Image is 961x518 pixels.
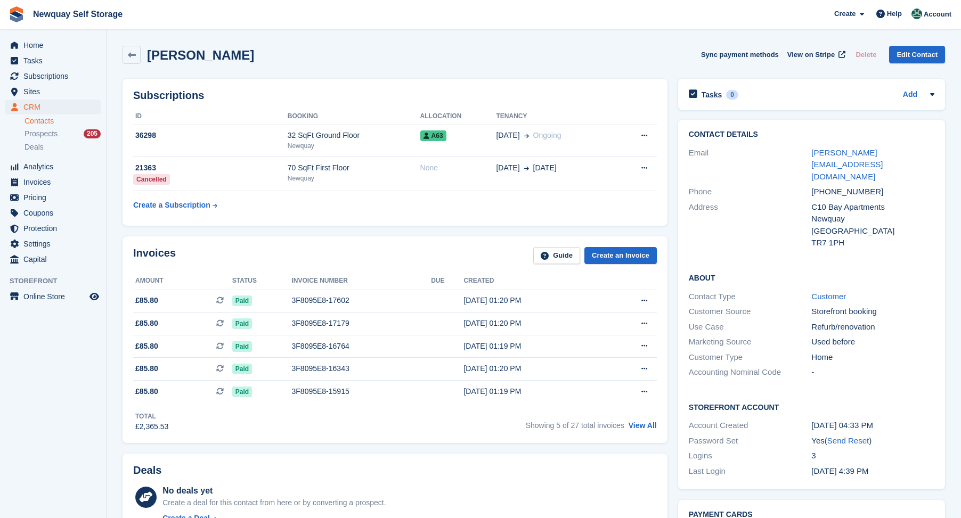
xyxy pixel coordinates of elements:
[5,53,101,68] a: menu
[25,129,58,139] span: Prospects
[811,237,934,249] div: TR7 1PH
[689,321,812,333] div: Use Case
[420,130,446,141] span: A63
[135,318,158,329] span: £85.80
[232,387,252,397] span: Paid
[811,336,934,348] div: Used before
[232,364,252,374] span: Paid
[811,321,934,333] div: Refurb/renovation
[23,69,87,84] span: Subscriptions
[292,318,431,329] div: 3F8095E8-17179
[5,221,101,236] a: menu
[133,195,217,215] a: Create a Subscription
[463,318,602,329] div: [DATE] 01:20 PM
[5,175,101,190] a: menu
[25,116,101,126] a: Contacts
[463,341,602,352] div: [DATE] 01:19 PM
[689,186,812,198] div: Phone
[135,363,158,374] span: £85.80
[232,318,252,329] span: Paid
[903,89,917,101] a: Add
[133,162,288,174] div: 21363
[5,205,101,220] a: menu
[584,247,657,265] a: Create an Invoice
[288,141,420,151] div: Newquay
[689,465,812,478] div: Last Login
[10,276,106,286] span: Storefront
[5,38,101,53] a: menu
[5,69,101,84] a: menu
[851,46,881,63] button: Delete
[133,108,288,125] th: ID
[133,89,657,102] h2: Subscriptions
[811,351,934,364] div: Home
[25,142,101,153] a: Deals
[162,484,386,497] div: No deals yet
[811,366,934,379] div: -
[23,159,87,174] span: Analytics
[84,129,101,138] div: 205
[5,289,101,304] a: menu
[463,295,602,306] div: [DATE] 01:20 PM
[162,497,386,508] div: Create a deal for this contact from here or by converting a prospect.
[811,186,934,198] div: [PHONE_NUMBER]
[463,273,602,290] th: Created
[23,221,87,236] span: Protection
[689,450,812,462] div: Logins
[924,9,951,20] span: Account
[689,147,812,183] div: Email
[135,295,158,306] span: £85.80
[689,130,934,139] h2: Contact Details
[133,273,232,290] th: Amount
[133,130,288,141] div: 36298
[9,6,25,22] img: stora-icon-8386f47178a22dfd0bd8f6a31ec36ba5ce8667c1dd55bd0f319d3a0aa187defe.svg
[689,291,812,303] div: Contact Type
[533,131,561,139] span: Ongoing
[23,53,87,68] span: Tasks
[811,450,934,462] div: 3
[232,273,292,290] th: Status
[811,213,934,225] div: Newquay
[834,9,856,19] span: Create
[5,236,101,251] a: menu
[689,351,812,364] div: Customer Type
[23,100,87,114] span: CRM
[288,162,420,174] div: 70 SqFt First Floor
[5,190,101,205] a: menu
[133,464,161,476] h2: Deals
[689,306,812,318] div: Customer Source
[135,412,168,421] div: Total
[25,142,44,152] span: Deals
[496,108,615,125] th: Tenancy
[292,295,431,306] div: 3F8095E8-17602
[811,148,883,181] a: [PERSON_NAME][EMAIL_ADDRESS][DOMAIN_NAME]
[288,174,420,183] div: Newquay
[726,90,738,100] div: 0
[23,236,87,251] span: Settings
[431,273,463,290] th: Due
[827,436,869,445] a: Send Reset
[811,306,934,318] div: Storefront booking
[288,130,420,141] div: 32 SqFt Ground Floor
[463,363,602,374] div: [DATE] 01:20 PM
[23,84,87,99] span: Sites
[889,46,945,63] a: Edit Contact
[135,386,158,397] span: £85.80
[811,225,934,237] div: [GEOGRAPHIC_DATA]
[811,435,934,447] div: Yes
[533,247,580,265] a: Guide
[5,100,101,114] a: menu
[496,130,519,141] span: [DATE]
[23,38,87,53] span: Home
[133,200,210,211] div: Create a Subscription
[689,366,812,379] div: Accounting Nominal Code
[5,159,101,174] a: menu
[23,289,87,304] span: Online Store
[23,175,87,190] span: Invoices
[701,46,779,63] button: Sync payment methods
[292,273,431,290] th: Invoice number
[420,162,496,174] div: None
[292,341,431,352] div: 3F8095E8-16764
[689,272,934,283] h2: About
[689,435,812,447] div: Password Set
